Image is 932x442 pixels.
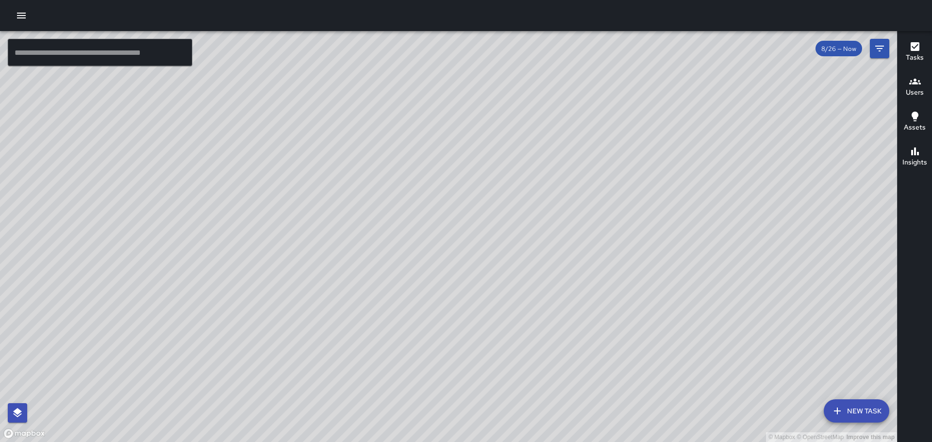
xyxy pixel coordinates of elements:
button: Tasks [898,35,932,70]
button: Insights [898,140,932,175]
span: 8/26 — Now [815,45,862,53]
button: Assets [898,105,932,140]
h6: Users [906,87,924,98]
h6: Insights [902,157,927,168]
h6: Assets [904,122,926,133]
button: Filters [870,39,889,58]
button: New Task [824,399,889,423]
h6: Tasks [906,52,924,63]
button: Users [898,70,932,105]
